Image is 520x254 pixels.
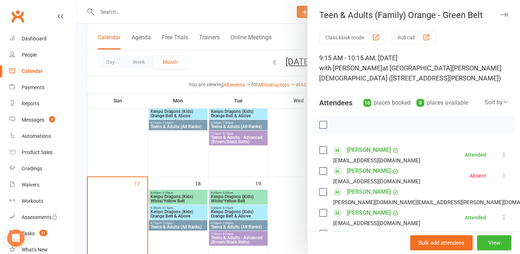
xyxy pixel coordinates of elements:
[485,98,508,107] div: Sort by
[22,101,39,106] div: Reports
[9,225,76,242] a: Tasks 21
[347,228,391,240] a: [PERSON_NAME]
[416,98,468,108] div: places available
[9,177,76,193] a: Waivers
[9,96,76,112] a: Reports
[9,47,76,63] a: People
[9,112,76,128] a: Messages 3
[9,209,76,225] a: Assessments
[477,235,511,250] button: View
[333,156,420,165] div: [EMAIL_ADDRESS][DOMAIN_NAME]
[319,53,508,83] div: 9:15 AM - 10:15 AM, [DATE]
[347,186,391,198] a: [PERSON_NAME]
[22,84,44,90] div: Payments
[363,99,371,107] div: 16
[22,198,43,204] div: Workouts
[333,219,420,228] div: [EMAIL_ADDRESS][DOMAIN_NAME]
[308,10,520,20] div: Teen & Adults (Family) Orange - Green Belt
[9,79,76,96] a: Payments
[22,36,47,41] div: Dashboard
[22,117,44,123] div: Messages
[9,128,76,144] a: Automations
[22,182,39,188] div: Waivers
[22,231,35,236] div: Tasks
[319,64,382,72] span: with [PERSON_NAME]
[22,214,57,220] div: Assessments
[347,144,391,156] a: [PERSON_NAME]
[22,149,53,155] div: Product Sales
[22,52,37,58] div: People
[465,152,486,157] div: Attended
[9,144,76,161] a: Product Sales
[410,235,473,250] button: Bulk add attendees
[319,31,386,44] button: Class kiosk mode
[9,63,76,79] a: Calendar
[9,161,76,177] a: Gradings
[49,116,55,122] span: 3
[22,68,43,74] div: Calendar
[465,215,486,220] div: Attended
[9,7,27,25] a: Clubworx
[39,230,47,236] span: 21
[9,193,76,209] a: Workouts
[319,64,502,82] span: at [GEOGRAPHIC_DATA][PERSON_NAME][DEMOGRAPHIC_DATA] ([STREET_ADDRESS][PERSON_NAME])
[347,207,391,219] a: [PERSON_NAME]
[416,99,424,107] div: 9
[22,133,51,139] div: Automations
[22,247,48,253] div: What's New
[7,229,25,247] div: Open Intercom Messenger
[363,98,411,108] div: places booked
[319,98,352,108] div: Attendees
[391,31,436,44] button: Roll call
[470,173,486,178] div: Absent
[9,31,76,47] a: Dashboard
[333,177,420,186] div: [EMAIL_ADDRESS][DOMAIN_NAME]
[22,166,42,171] div: Gradings
[347,165,391,177] a: [PERSON_NAME]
